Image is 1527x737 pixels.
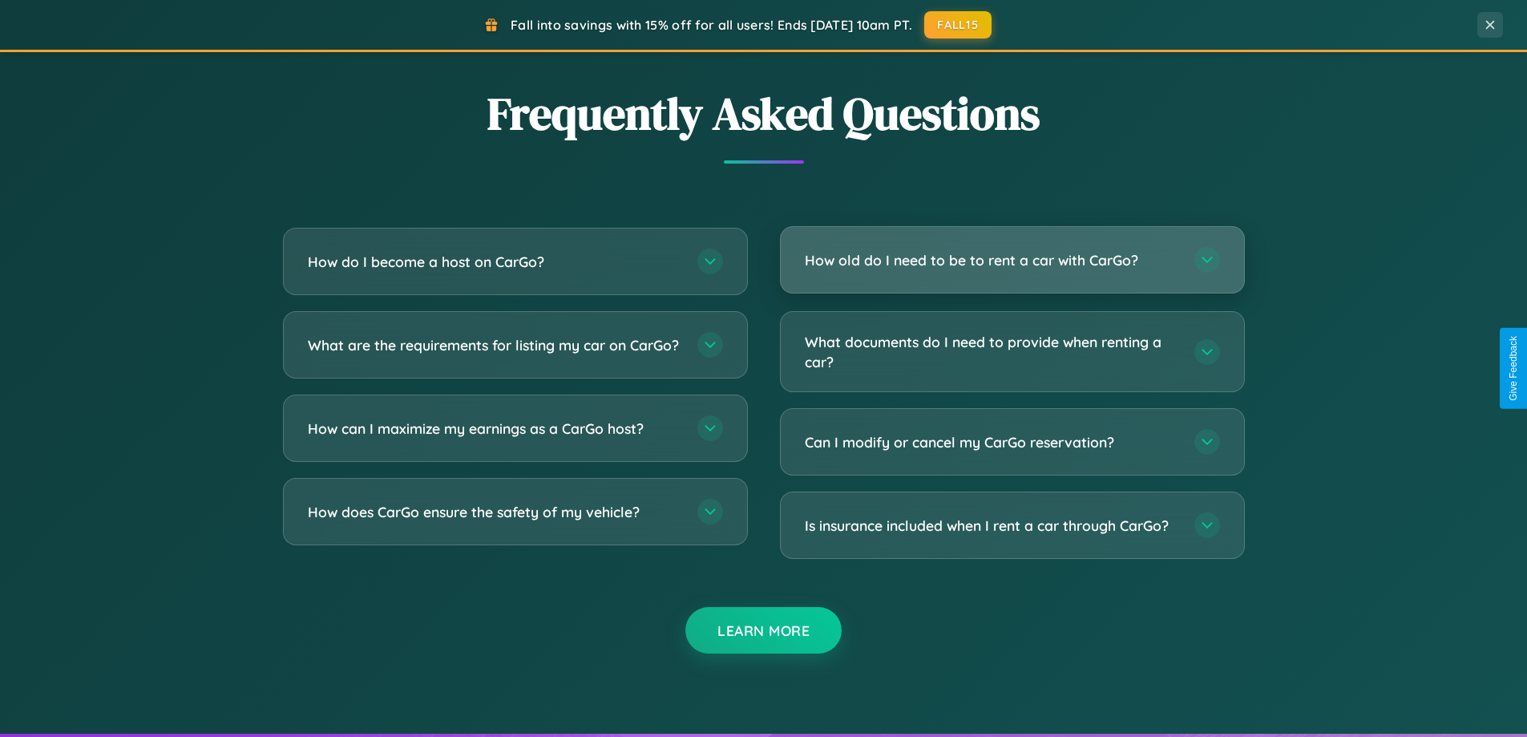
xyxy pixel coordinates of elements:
h3: What are the requirements for listing my car on CarGo? [308,335,681,355]
h2: Frequently Asked Questions [283,83,1245,144]
h3: How does CarGo ensure the safety of my vehicle? [308,502,681,522]
h3: Can I modify or cancel my CarGo reservation? [805,432,1178,452]
h3: How can I maximize my earnings as a CarGo host? [308,419,681,439]
h3: What documents do I need to provide when renting a car? [805,332,1178,371]
h3: How old do I need to be to rent a car with CarGo? [805,250,1178,270]
button: FALL15 [924,11,992,38]
span: Fall into savings with 15% off for all users! Ends [DATE] 10am PT. [511,17,912,33]
button: Learn More [685,607,842,654]
h3: Is insurance included when I rent a car through CarGo? [805,516,1178,536]
h3: How do I become a host on CarGo? [308,252,681,272]
div: Give Feedback [1508,336,1519,401]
